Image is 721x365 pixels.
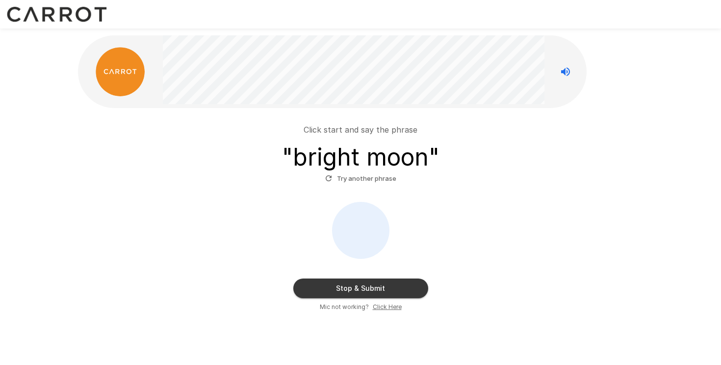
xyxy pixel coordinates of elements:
[304,124,417,136] p: Click start and say the phrase
[96,47,145,96] img: carrot_logo.png
[323,171,399,186] button: Try another phrase
[556,62,575,82] button: Stop reading questions aloud
[293,279,428,298] button: Stop & Submit
[373,303,402,310] u: Click Here
[320,302,369,312] span: Mic not working?
[282,143,439,171] h3: " bright moon "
